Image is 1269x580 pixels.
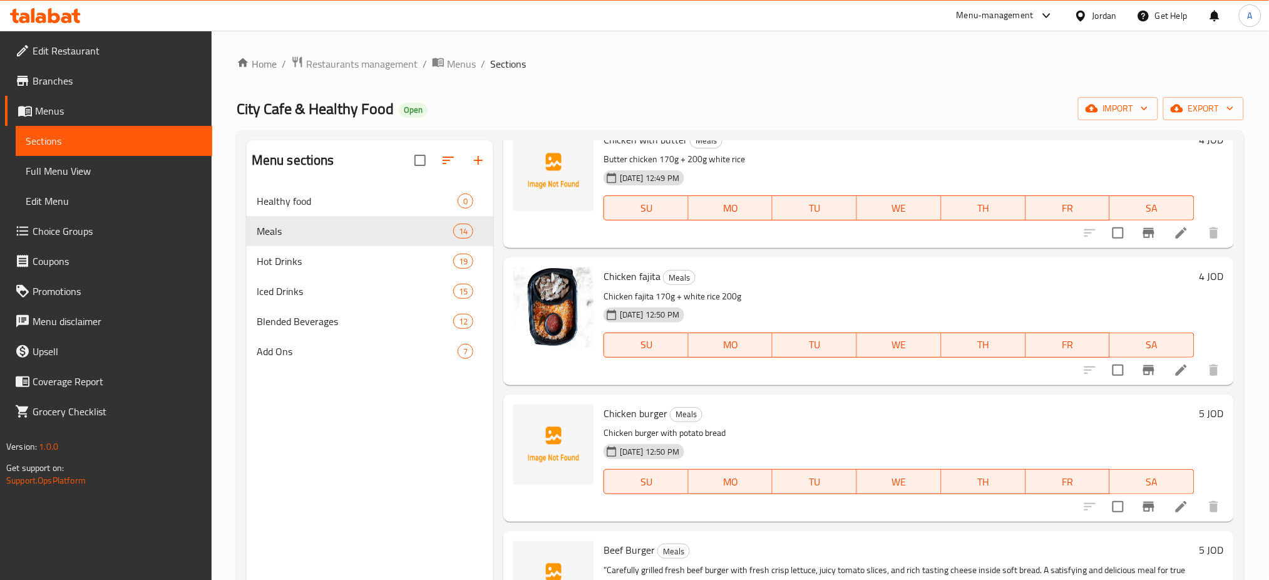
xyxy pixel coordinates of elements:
[670,407,702,422] span: Meals
[513,267,593,348] img: Chicken fajita
[1105,357,1131,383] span: Select to update
[5,396,212,427] a: Grocery Checklist
[453,284,473,299] div: items
[257,344,458,359] span: Add Ons
[458,346,473,358] span: 7
[1115,199,1189,217] span: SA
[26,133,202,148] span: Sections
[1174,225,1189,241] a: Edit menu item
[604,152,1195,167] p: Butter chicken 170g + 200g white rice
[778,199,852,217] span: TU
[237,56,1244,72] nav: breadcrumb
[862,336,937,354] span: WE
[604,289,1195,304] p: Chicken fajita 170g + white rice 200g
[26,163,202,179] span: Full Menu View
[689,333,773,358] button: MO
[306,56,418,71] span: Restaurants management
[33,374,202,389] span: Coverage Report
[252,151,334,170] h2: Menu sections
[33,284,202,299] span: Promotions
[33,73,202,88] span: Branches
[1199,492,1229,522] button: delete
[6,472,86,489] a: Support.OpsPlatform
[857,333,942,358] button: WE
[33,43,202,58] span: Edit Restaurant
[604,195,689,220] button: SU
[604,541,655,559] span: Beef Burger
[1200,267,1224,285] h6: 4 JOD
[247,336,493,366] div: Add Ons7
[291,56,418,72] a: Restaurants management
[453,224,473,239] div: items
[1174,363,1189,378] a: Edit menu item
[1200,131,1224,148] h6: 4 JOD
[453,314,473,329] div: items
[778,473,852,491] span: TU
[1026,195,1111,220] button: FR
[862,199,937,217] span: WE
[663,270,696,285] div: Meals
[658,544,689,559] span: Meals
[1134,355,1164,385] button: Branch-specific-item
[257,314,453,329] span: Blended Beverages
[604,469,689,494] button: SU
[1105,494,1131,520] span: Select to update
[433,145,463,175] span: Sort sections
[1031,199,1106,217] span: FR
[609,336,684,354] span: SU
[458,195,473,207] span: 0
[857,195,942,220] button: WE
[1105,220,1131,246] span: Select to update
[947,199,1021,217] span: TH
[604,333,689,358] button: SU
[942,333,1026,358] button: TH
[862,473,937,491] span: WE
[257,254,453,269] div: Hot Drinks
[1200,405,1224,422] h6: 5 JOD
[5,336,212,366] a: Upsell
[615,309,684,321] span: [DATE] 12:50 PM
[16,186,212,216] a: Edit Menu
[1199,218,1229,248] button: delete
[1199,355,1229,385] button: delete
[5,96,212,126] a: Menus
[513,405,593,485] img: Chicken burger
[407,147,433,173] span: Select all sections
[778,336,852,354] span: TU
[1134,218,1164,248] button: Branch-specific-item
[694,473,768,491] span: MO
[1110,333,1195,358] button: SA
[6,438,37,455] span: Version:
[247,186,493,216] div: Healthy food0
[247,181,493,371] nav: Menu sections
[490,56,526,71] span: Sections
[247,246,493,276] div: Hot Drinks19
[257,224,453,239] div: Meals
[942,195,1026,220] button: TH
[5,36,212,66] a: Edit Restaurant
[691,133,722,148] span: Meals
[237,56,277,71] a: Home
[5,246,212,276] a: Coupons
[423,56,427,71] li: /
[16,156,212,186] a: Full Menu View
[657,544,690,559] div: Meals
[399,103,428,118] div: Open
[481,56,485,71] li: /
[664,271,695,285] span: Meals
[33,314,202,329] span: Menu disclaimer
[257,284,453,299] span: Iced Drinks
[454,316,473,328] span: 12
[1173,101,1234,117] span: export
[33,344,202,359] span: Upsell
[5,66,212,96] a: Branches
[1031,473,1106,491] span: FR
[432,56,476,72] a: Menus
[1115,336,1189,354] span: SA
[33,404,202,419] span: Grocery Checklist
[1115,473,1189,491] span: SA
[26,194,202,209] span: Edit Menu
[453,254,473,269] div: items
